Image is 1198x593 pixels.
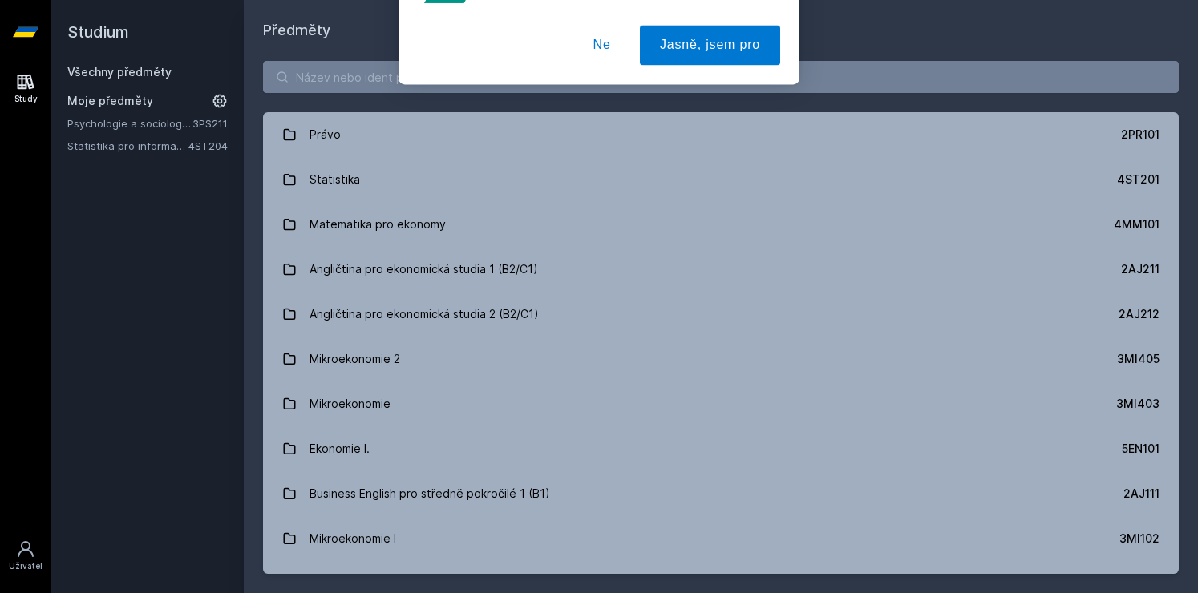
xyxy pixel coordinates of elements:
div: Mikroekonomie 2 [310,343,400,375]
div: 4ST201 [1117,171,1160,188]
div: Ekonomie I. [310,433,370,465]
button: Ne [573,83,631,123]
div: 4MM101 [1114,216,1160,232]
div: Angličtina pro ekonomická studia 1 (B2/C1) [310,253,538,285]
a: Mikroekonomie 3MI403 [263,381,1179,426]
a: Matematika pro ekonomy 4MM101 [263,202,1179,247]
div: Mikroekonomie I [310,522,396,555]
div: Business English pro středně pokročilé 1 (B1) [310,478,550,510]
a: Business English pro středně pokročilé 1 (B1) 2AJ111 [263,471,1179,516]
div: 5EN101 [1122,441,1160,457]
button: Jasně, jsem pro [640,83,780,123]
div: 2AJ212 [1119,306,1160,322]
a: Statistika pro informatiky [67,138,188,154]
div: 3MI405 [1117,351,1160,367]
div: Angličtina pro ekonomická studia 2 (B2/C1) [310,298,539,330]
img: notification icon [418,19,482,83]
div: Statistika [310,163,360,196]
a: Uživatel [3,531,48,580]
div: [PERSON_NAME] dostávat tipy ohledně studia, nových testů, hodnocení učitelů a předmětů? [482,19,780,56]
div: 2AJ211 [1121,261,1160,277]
a: Mikroekonomie 2 3MI405 [263,337,1179,381]
a: Mikroekonomie I 3MI102 [263,516,1179,561]
div: Uživatel [9,560,42,572]
div: Matematika pro ekonomy [310,208,446,240]
div: 2AJ111 [1123,486,1160,502]
div: 3MI102 [1119,530,1160,547]
a: Angličtina pro ekonomická studia 2 (B2/C1) 2AJ212 [263,292,1179,337]
div: 3MI403 [1116,396,1160,412]
div: Mikroekonomie [310,388,391,420]
a: Angličtina pro ekonomická studia 1 (B2/C1) 2AJ211 [263,247,1179,292]
a: 4ST204 [188,139,228,152]
a: Statistika 4ST201 [263,157,1179,202]
a: Ekonomie I. 5EN101 [263,426,1179,471]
